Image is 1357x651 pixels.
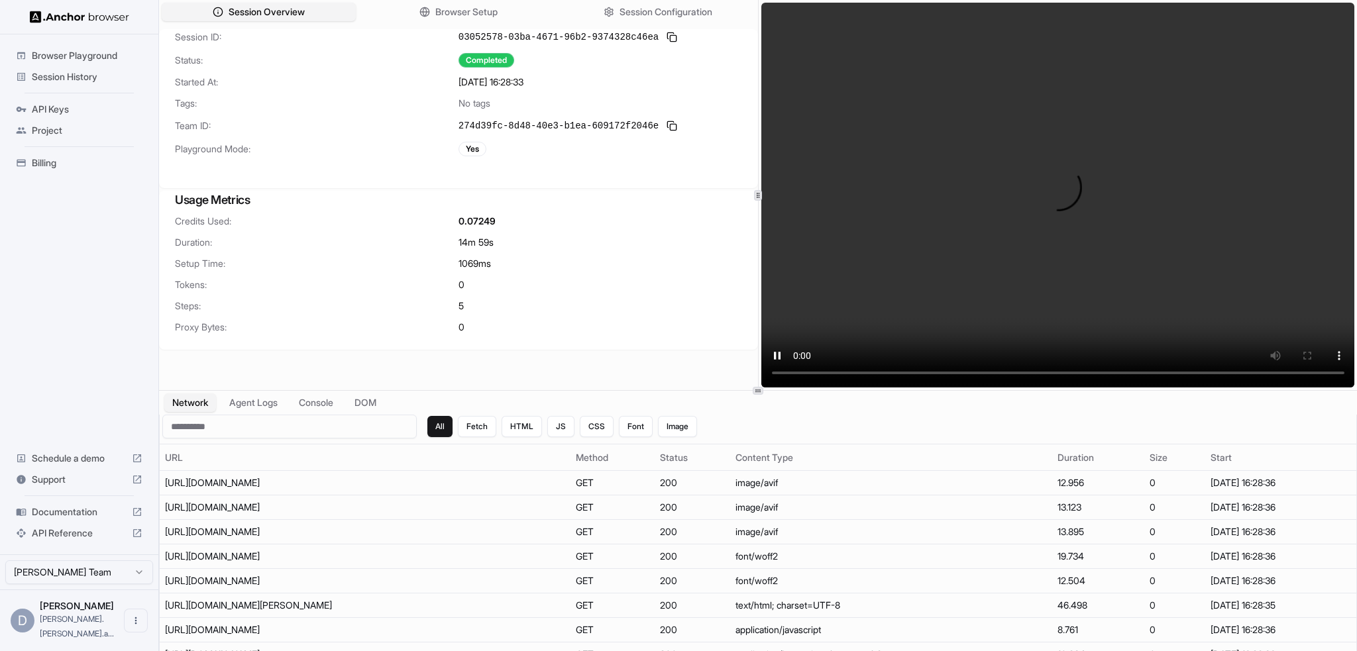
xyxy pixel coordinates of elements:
[435,5,498,19] span: Browser Setup
[580,416,614,437] button: CSS
[427,416,453,437] button: All
[175,321,459,334] span: Proxy Bytes:
[730,618,1052,642] td: application/javascript
[1205,544,1356,569] td: [DATE] 16:28:36
[1144,593,1205,618] td: 0
[459,321,464,334] span: 0
[165,501,364,514] div: https://static.wixstatic.com/media/c7d035ba85f6486680c2facedecdcf4d.png/v1/fill/w_24,h_24,al_c,q_...
[175,142,459,156] span: Playground Mode:
[459,142,486,156] div: Yes
[175,54,459,67] span: Status:
[175,97,459,110] span: Tags:
[570,569,655,593] td: GET
[175,75,459,89] span: Started At:
[1144,544,1205,569] td: 0
[1052,471,1144,495] td: 12.956
[570,618,655,642] td: GET
[40,600,114,611] span: Daniel Manco
[570,471,655,495] td: GET
[620,5,712,19] span: Session Configuration
[40,614,114,638] span: daniel.manco.assistant@gmail.com
[165,476,364,489] div: https://static.wixstatic.com/media/6ea5b4a88f0b4f91945b40499aa0af00.png/v1/fill/w_24,h_24,al_c,q_...
[570,544,655,569] td: GET
[175,236,459,249] span: Duration:
[347,393,384,412] button: DOM
[570,593,655,618] td: GET
[165,574,364,587] div: https://static.parastorage.com/fonts/v2/af36905f-3c92-4ef9-b0c1-f91432f16ac1/v1/avenir-lt-w01_35-...
[229,5,305,19] span: Session Overview
[1144,495,1205,520] td: 0
[175,278,459,291] span: Tokens:
[1205,520,1356,544] td: [DATE] 16:28:36
[459,215,496,228] span: 0.07249
[1144,618,1205,642] td: 0
[32,49,142,62] span: Browser Playground
[655,544,730,569] td: 200
[11,45,148,66] div: Browser Playground
[32,156,142,170] span: Billing
[459,236,494,249] span: 14m 59s
[547,416,574,437] button: JS
[11,120,148,141] div: Project
[165,599,364,612] div: https://www.wix.com/demone2/nicol-rider
[459,75,523,89] span: [DATE] 16:28:33
[459,299,464,313] span: 5
[175,191,742,209] h3: Usage Metrics
[32,103,142,116] span: API Keys
[164,393,216,412] button: Network
[1052,593,1144,618] td: 46.498
[655,569,730,593] td: 200
[1144,569,1205,593] td: 0
[32,452,127,465] span: Schedule a demo
[32,124,142,137] span: Project
[459,278,464,291] span: 0
[459,119,659,132] span: 274d39fc-8d48-40e3-b1ea-609172f2046e
[221,393,286,412] button: Agent Logs
[458,416,496,437] button: Fetch
[11,523,148,544] div: API Reference
[32,70,142,83] span: Session History
[175,119,459,132] span: Team ID:
[730,544,1052,569] td: font/woff2
[11,99,148,120] div: API Keys
[1205,593,1356,618] td: [DATE] 16:28:35
[1144,520,1205,544] td: 0
[291,393,341,412] button: Console
[1052,520,1144,544] td: 13.895
[730,569,1052,593] td: font/woff2
[570,520,655,544] td: GET
[459,30,659,44] span: 03052578-03ba-4671-96b2-9374328c46ea
[655,520,730,544] td: 200
[1150,451,1200,464] div: Size
[1205,471,1356,495] td: [DATE] 16:28:36
[619,416,653,437] button: Font
[502,416,542,437] button: HTML
[655,618,730,642] td: 200
[165,525,364,538] div: https://static.wixstatic.com/media/c837a6_a5f904abc9224779abfc65cb53fa6ba7~mv2.jpg/v1/crop/x_158,...
[1052,495,1144,520] td: 13.123
[730,520,1052,544] td: image/avif
[660,451,725,464] div: Status
[11,501,148,523] div: Documentation
[655,495,730,520] td: 200
[658,416,697,437] button: Image
[730,593,1052,618] td: text/html; charset=UTF-8
[165,623,364,636] div: https://static.parastorage.com/unpkg/react@18.3.1/umd/react.production.min.js
[459,53,514,68] div: Completed
[1211,451,1351,464] div: Start
[730,471,1052,495] td: image/avif
[175,257,459,270] span: Setup Time:
[165,550,364,563] div: https://static.parastorage.com/tag-bundler/api/v1/fonts-cache/googlefont/woff2/s/worksans/v3/z9rX...
[1205,569,1356,593] td: [DATE] 16:28:36
[1052,618,1144,642] td: 8.761
[165,451,565,464] div: URL
[11,469,148,490] div: Support
[735,451,1047,464] div: Content Type
[11,66,148,87] div: Session History
[459,97,490,110] span: No tags
[730,495,1052,520] td: image/avif
[570,495,655,520] td: GET
[1052,569,1144,593] td: 12.504
[655,593,730,618] td: 200
[1144,471,1205,495] td: 0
